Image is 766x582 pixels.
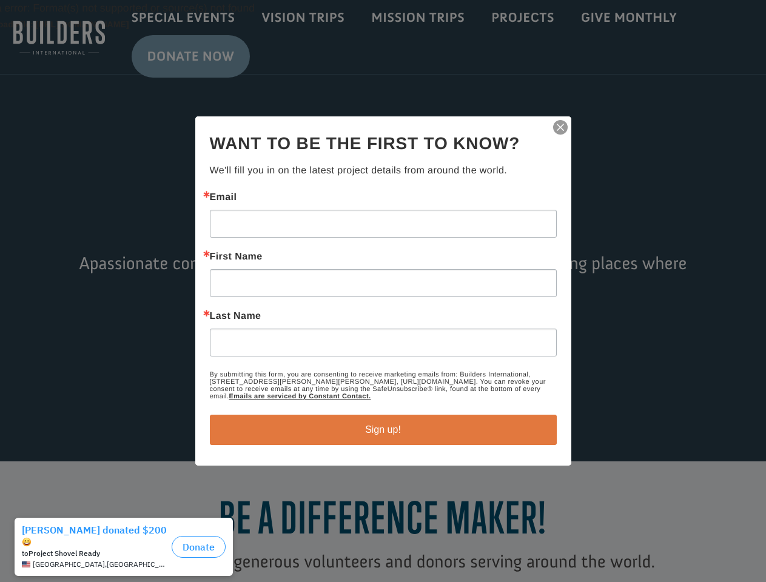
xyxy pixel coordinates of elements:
[229,393,371,400] a: Emails are serviced by Constant Contact.
[22,48,30,57] img: US.png
[29,37,100,46] strong: Project Shovel Ready
[210,193,557,202] label: Email
[210,312,557,321] label: Last Name
[210,164,557,178] p: We'll fill you in on the latest project details from around the world.
[172,24,226,46] button: Donate
[33,48,167,57] span: [GEOGRAPHIC_DATA] , [GEOGRAPHIC_DATA]
[22,38,167,46] div: to
[210,371,557,400] p: By submitting this form, you are consenting to receive marketing emails from: Builders Internatio...
[210,415,557,445] button: Sign up!
[210,252,557,262] label: First Name
[552,119,569,136] img: ctct-close-x.svg
[22,12,167,36] div: [PERSON_NAME] donated $200
[22,25,32,35] img: emoji grinningFace
[210,131,557,156] h2: Want to be the first to know?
